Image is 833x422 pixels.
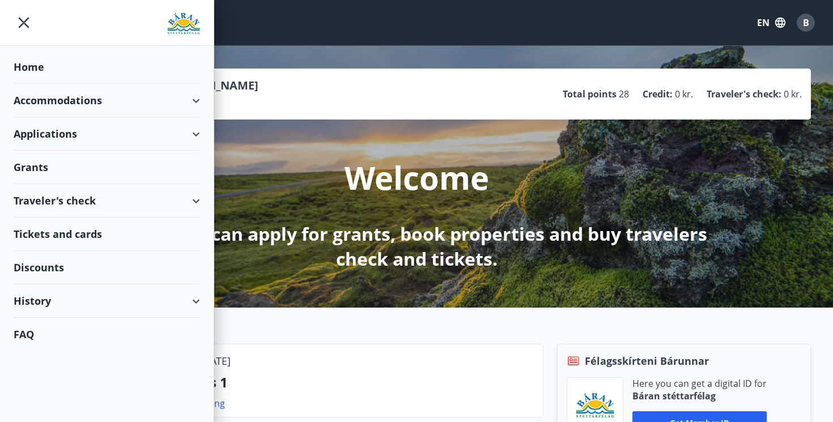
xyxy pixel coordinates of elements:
[632,377,767,390] p: Here you can get a digital ID for
[14,50,200,84] div: Home
[14,12,34,33] button: menu
[14,184,200,218] div: Traveler's check
[792,9,819,36] button: B
[619,88,629,100] span: 28
[643,88,673,100] p: Credit :
[14,218,200,251] div: Tickets and cards
[632,390,767,402] p: Báran stéttarfélag
[563,88,617,100] p: Total points
[167,12,200,35] img: union_logo
[345,156,489,199] p: Welcome
[585,353,709,368] span: Félagsskírteni Bárunnar
[576,393,614,419] img: Bz2lGXKH3FXEIQKvoQ8VL0Fr0uCiWgfgA3I6fSs8.png
[803,16,809,29] span: B
[14,318,200,351] div: FAQ
[14,117,200,151] div: Applications
[707,88,781,100] p: Traveler's check :
[784,88,802,100] span: 0 kr.
[675,88,693,100] span: 0 kr.
[14,251,200,284] div: Discounts
[105,373,534,392] p: Þórisstaðir - Hús 1
[14,151,200,184] div: Grants
[117,221,716,271] p: Here you can apply for grants, book properties and buy travelers check and tickets.
[14,284,200,318] div: History
[14,84,200,117] div: Accommodations
[753,12,790,33] button: EN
